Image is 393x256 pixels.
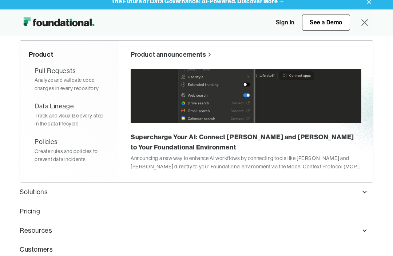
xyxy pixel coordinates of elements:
div: Product announcements [131,49,206,60]
div: Resources [20,221,373,240]
nav: Product [20,40,373,183]
div: Track and visualize every step in the data lifecycle [35,112,104,128]
div: Data Lineage [35,101,74,112]
div: Product [29,49,53,60]
div: Pull Requests [35,66,76,76]
div: Create rules and policies to prevent data incidents [35,147,104,164]
a: Supercharge Your AI: Connect [PERSON_NAME] and [PERSON_NAME] to Your Foundational EnvironmentAnno... [131,66,361,173]
div: Solutions [20,187,48,197]
div: Analyze and validate code changes in every repository [35,76,104,92]
div: Resources [20,225,52,236]
a: Product announcements [131,49,212,60]
a: PoliciesCreate rules and policies to prevent data incidents [29,134,110,167]
a: home [20,15,98,30]
div: menu [356,14,373,31]
div: Supercharge Your AI: Connect [PERSON_NAME] and [PERSON_NAME] to Your Foundational Environment [131,132,361,153]
a: See a Demo [302,15,350,31]
a: Data LineageTrack and visualize every step in the data lifecycle [29,98,110,131]
div: Solutions [20,183,373,202]
iframe: Chat Widget [262,172,393,256]
div: Policies [35,137,58,147]
img: Foundational Logo [20,15,98,30]
a: Sign In [269,15,302,30]
div: Announcing a new way to enhance AI workflows by connecting tools like [PERSON_NAME] and [PERSON_N... [131,154,361,171]
a: Pull RequestsAnalyze and validate code changes in every repository [29,63,110,96]
a: Pricing [20,202,373,221]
